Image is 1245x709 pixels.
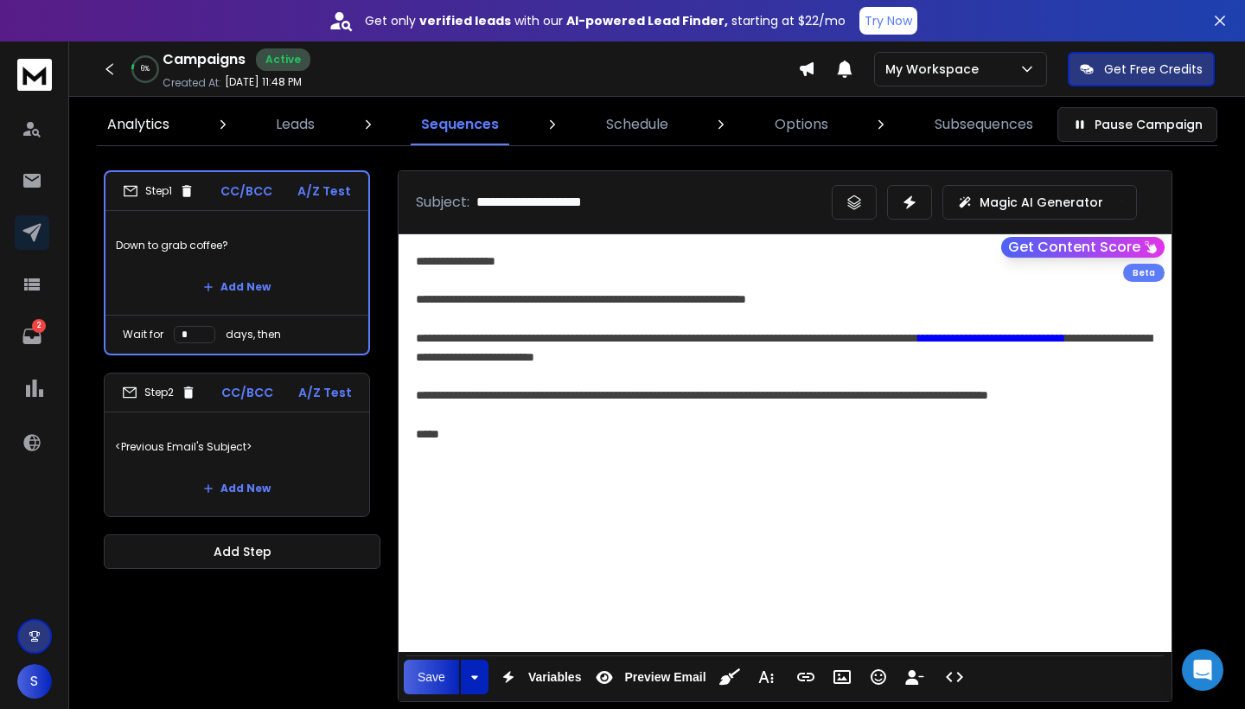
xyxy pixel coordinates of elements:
[606,114,668,135] p: Schedule
[15,319,49,354] a: 2
[115,423,359,471] p: <Previous Email's Subject>
[276,114,315,135] p: Leads
[789,660,822,694] button: Insert Link (⌘K)
[713,660,746,694] button: Clean HTML
[122,385,196,400] div: Step 2
[924,104,1044,145] a: Subsequences
[588,660,709,694] button: Preview Email
[97,104,180,145] a: Analytics
[938,660,971,694] button: Code View
[826,660,859,694] button: Insert Image (⌘P)
[416,192,469,213] p: Subject:
[220,182,272,200] p: CC/BCC
[942,185,1137,220] button: Magic AI Generator
[107,114,169,135] p: Analytics
[525,670,585,685] span: Variables
[566,12,728,29] strong: AI-powered Lead Finder,
[898,660,931,694] button: Insert Unsubscribe Link
[123,328,163,342] p: Wait for
[189,270,284,304] button: Add New
[750,660,782,694] button: More Text
[17,664,52,699] button: S
[298,384,352,401] p: A/Z Test
[17,59,52,91] img: logo
[1068,52,1215,86] button: Get Free Credits
[1057,107,1217,142] button: Pause Campaign
[411,104,509,145] a: Sequences
[1104,61,1203,78] p: Get Free Credits
[189,471,284,506] button: Add New
[1182,649,1223,691] div: Open Intercom Messenger
[365,12,846,29] p: Get only with our starting at $22/mo
[226,328,281,342] p: days, then
[404,660,459,694] button: Save
[104,534,380,569] button: Add Step
[141,64,150,74] p: 6 %
[221,384,273,401] p: CC/BCC
[265,104,325,145] a: Leads
[1123,264,1165,282] div: Beta
[859,7,917,35] button: Try Now
[1001,237,1165,258] button: Get Content Score
[297,182,351,200] p: A/Z Test
[32,319,46,333] p: 2
[935,114,1033,135] p: Subsequences
[256,48,310,71] div: Active
[596,104,679,145] a: Schedule
[862,660,895,694] button: Emoticons
[104,170,370,355] li: Step1CC/BCCA/Z TestDown to grab coffee?Add NewWait fordays, then
[885,61,986,78] p: My Workspace
[116,221,358,270] p: Down to grab coffee?
[123,183,195,199] div: Step 1
[419,12,511,29] strong: verified leads
[225,75,302,89] p: [DATE] 11:48 PM
[621,670,709,685] span: Preview Email
[163,76,221,90] p: Created At:
[764,104,839,145] a: Options
[865,12,912,29] p: Try Now
[421,114,499,135] p: Sequences
[163,49,246,70] h1: Campaigns
[775,114,828,135] p: Options
[492,660,585,694] button: Variables
[980,194,1103,211] p: Magic AI Generator
[104,373,370,517] li: Step2CC/BCCA/Z Test<Previous Email's Subject>Add New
